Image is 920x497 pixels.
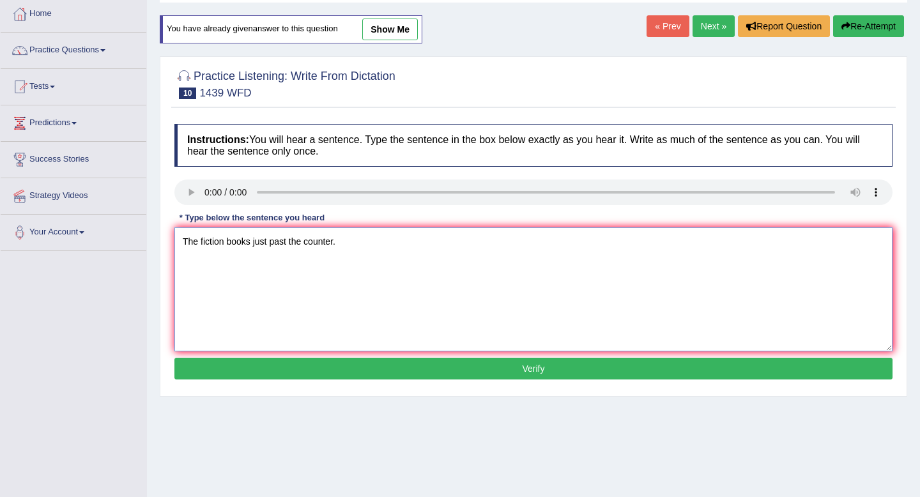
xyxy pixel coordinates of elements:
a: Strategy Videos [1,178,146,210]
a: Predictions [1,105,146,137]
a: Practice Questions [1,33,146,65]
a: Success Stories [1,142,146,174]
b: Instructions: [187,134,249,145]
h2: Practice Listening: Write From Dictation [174,67,395,99]
small: 1439 WFD [199,87,251,99]
a: Tests [1,69,146,101]
div: * Type below the sentence you heard [174,211,330,224]
a: show me [362,19,418,40]
h4: You will hear a sentence. Type the sentence in the box below exactly as you hear it. Write as muc... [174,124,893,167]
a: « Prev [647,15,689,37]
button: Verify [174,358,893,379]
a: Your Account [1,215,146,247]
button: Report Question [738,15,830,37]
div: You have already given answer to this question [160,15,422,43]
button: Re-Attempt [833,15,904,37]
span: 10 [179,88,196,99]
a: Next » [693,15,735,37]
